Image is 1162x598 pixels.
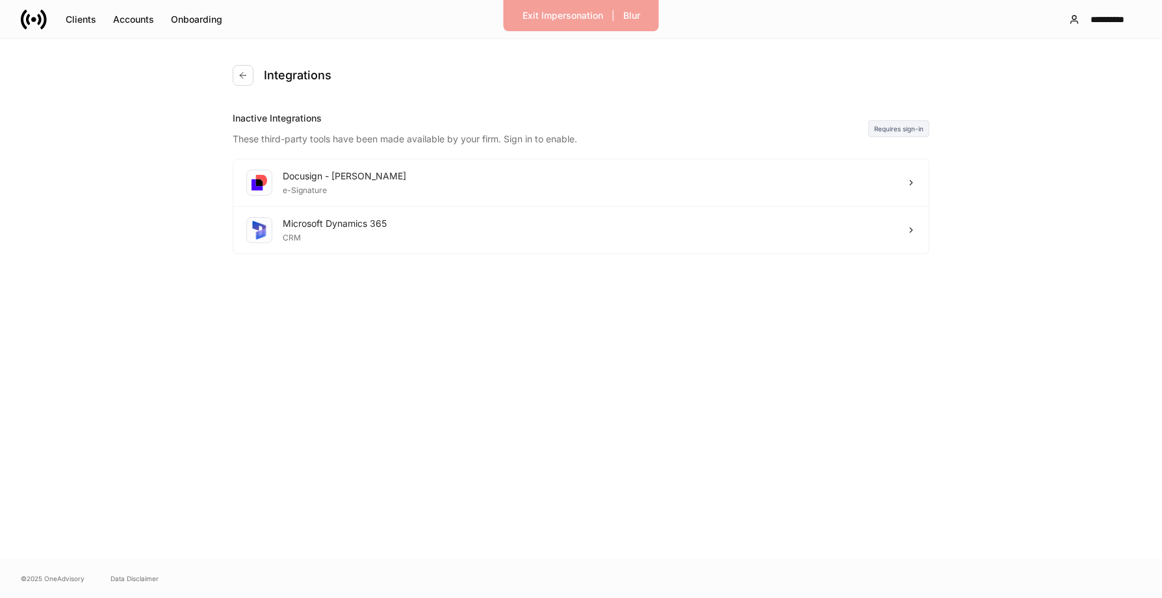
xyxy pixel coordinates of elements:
div: CRM [283,230,387,243]
button: Onboarding [162,9,231,30]
div: Exit Impersonation [523,9,603,22]
a: Data Disclaimer [110,573,159,584]
div: Requires sign-in [868,120,929,137]
button: Blur [615,5,649,26]
div: Onboarding [171,13,222,26]
button: Accounts [105,9,162,30]
div: These third-party tools have been made available by your firm. Sign in to enable. [233,125,868,146]
button: Clients [57,9,105,30]
span: © 2025 OneAdvisory [21,573,84,584]
div: Inactive Integrations [233,112,868,125]
img: sIOyOZvWb5kUEAwh5D03bPzsWHrUXBSdsWHDhg8Ma8+nBQBvlija69eFAv+snJUCyn8AqO+ElBnIpgMAAAAASUVORK5CYII= [249,220,270,240]
div: Blur [623,9,640,22]
button: Exit Impersonation [514,5,612,26]
div: Microsoft Dynamics 365 [283,217,387,230]
div: Docusign - [PERSON_NAME] [283,170,406,183]
div: Clients [66,13,96,26]
h4: Integrations [264,68,331,83]
div: Accounts [113,13,154,26]
div: e-Signature [283,183,406,196]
